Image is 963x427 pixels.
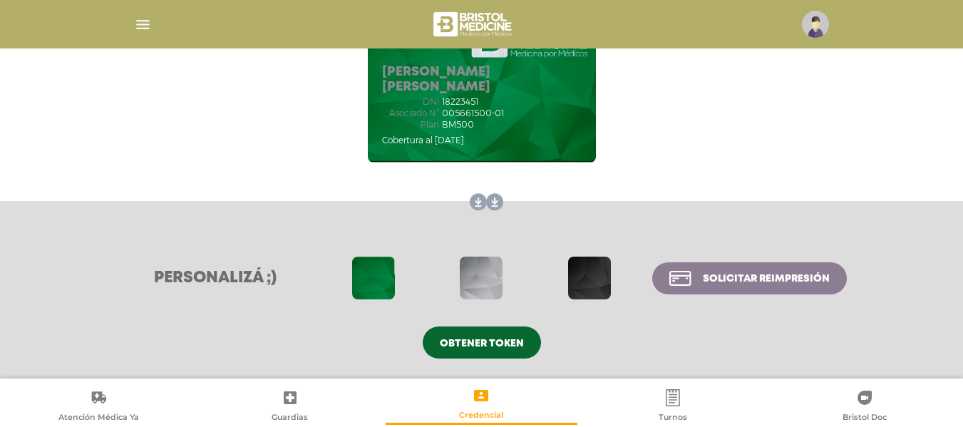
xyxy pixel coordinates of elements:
a: Guardias [195,389,386,425]
img: bristol-medicine-blanco.png [431,7,516,41]
a: Atención Médica Ya [3,389,195,425]
a: Turnos [577,389,769,425]
a: Credencial [386,386,577,423]
span: Plan [382,120,439,130]
img: Cober_menu-lines-white.svg [134,16,152,34]
span: 18223451 [442,97,478,107]
span: BM500 [442,120,474,130]
span: dni [382,97,439,107]
span: Cobertura al [DATE] [382,135,464,145]
h3: Personalizá ;) [117,269,314,287]
a: Obtener token [423,326,541,359]
span: Atención Médica Ya [58,412,139,425]
h5: [PERSON_NAME] [PERSON_NAME] [382,65,582,96]
span: Credencial [459,410,503,423]
span: Turnos [659,412,687,425]
span: Asociado N° [382,108,439,118]
span: Obtener token [440,339,524,349]
span: 005661500-01 [442,108,504,118]
a: Bristol Doc [768,389,960,425]
img: profile-placeholder.svg [802,11,829,38]
span: Solicitar reimpresión [703,274,830,284]
span: Bristol Doc [843,412,887,425]
a: Solicitar reimpresión [652,262,846,294]
span: Guardias [272,412,308,425]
